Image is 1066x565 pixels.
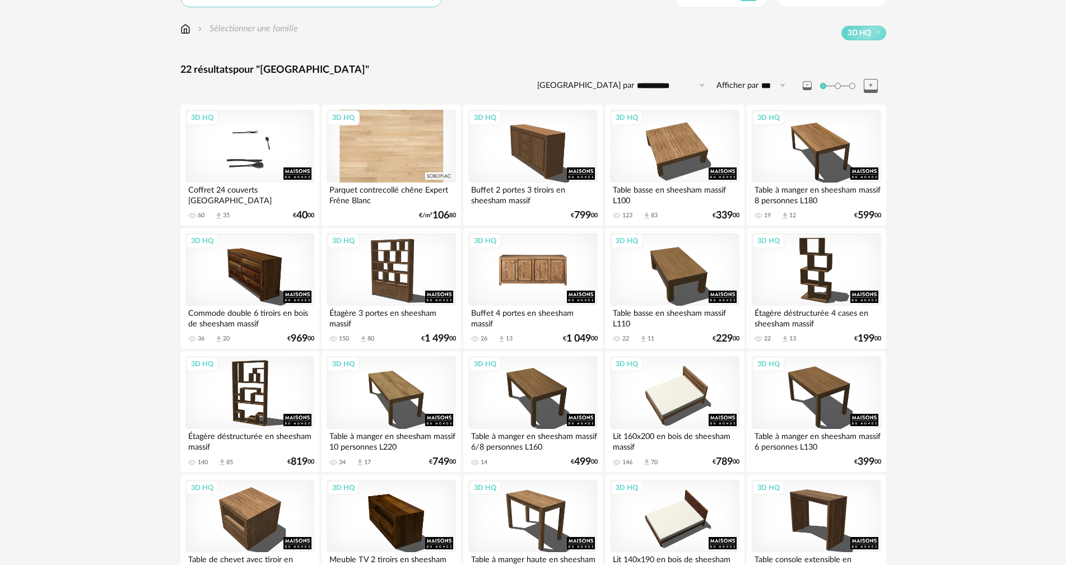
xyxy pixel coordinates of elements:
div: 3D HQ [469,110,501,125]
div: 17 [364,459,371,466]
span: Download icon [215,212,223,220]
div: 3D HQ [611,110,643,125]
div: 3D HQ [327,480,360,495]
div: 85 [226,459,233,466]
a: 3D HQ Buffet 2 portes 3 tiroirs en sheesham massif €79900 [463,105,602,226]
div: € 00 [571,458,598,466]
div: 3D HQ [469,480,501,495]
div: 19 [764,212,771,220]
div: Buffet 4 portes en sheesham massif [468,306,597,328]
div: 150 [339,335,349,343]
div: 3D HQ [752,110,785,125]
span: pour "[GEOGRAPHIC_DATA]" [233,65,369,75]
span: 399 [858,458,874,466]
a: 3D HQ Table à manger en sheesham massif 6/8 personnes L160 14 €49900 [463,351,602,472]
span: Download icon [497,335,506,343]
div: 3D HQ [611,234,643,248]
div: 3D HQ [752,480,785,495]
span: 3D HQ [848,28,871,38]
div: € 00 [421,335,456,343]
a: 3D HQ Étagère déstructurée en sheesham massif 140 Download icon 85 €81900 [180,351,319,472]
div: 80 [367,335,374,343]
div: 34 [339,459,346,466]
div: 60 [198,212,204,220]
div: 3D HQ [327,110,360,125]
span: Download icon [639,335,648,343]
img: svg+xml;base64,PHN2ZyB3aWR0aD0iMTYiIGhlaWdodD0iMTYiIHZpZXdCb3g9IjAgMCAxNiAxNiIgZmlsbD0ibm9uZSIgeG... [195,22,204,35]
div: € 00 [713,458,739,466]
label: Afficher par [716,81,758,91]
a: 3D HQ Parquet contrecollé chêne Expert Frêne Blanc [GEOGRAPHIC_DATA] €/m²10680 [322,105,460,226]
div: Commode double 6 tiroirs en bois de sheesham massif [185,306,314,328]
a: 3D HQ Table à manger en sheesham massif 8 personnes L180 19 Download icon 12 €59900 [747,105,886,226]
div: 11 [648,335,654,343]
div: 3D HQ [186,357,218,371]
a: 3D HQ Lit 160x200 en bois de sheesham massif 146 Download icon 70 €78900 [605,351,744,472]
div: Lit 160x200 en bois de sheesham massif [610,429,739,451]
a: 3D HQ Table à manger en sheesham massif 10 personnes L220 34 Download icon 17 €74900 [322,351,460,472]
div: 123 [622,212,632,220]
div: € 00 [287,458,314,466]
span: Download icon [356,458,364,466]
span: 229 [716,335,733,343]
div: Étagère déstructurée en sheesham massif [185,429,314,451]
span: 339 [716,212,733,220]
div: 70 [651,459,658,466]
span: 789 [716,458,733,466]
div: € 00 [429,458,456,466]
div: 3D HQ [469,357,501,371]
span: 40 [296,212,308,220]
a: 3D HQ Commode double 6 tiroirs en bois de sheesham massif 36 Download icon 20 €96900 [180,228,319,349]
div: € 00 [293,212,314,220]
img: svg+xml;base64,PHN2ZyB3aWR0aD0iMTYiIGhlaWdodD0iMTciIHZpZXdCb3g9IjAgMCAxNiAxNyIgZmlsbD0ibm9uZSIgeG... [180,22,190,35]
span: 799 [574,212,591,220]
a: 3D HQ Buffet 4 portes en sheesham massif 26 Download icon 13 €1 04900 [463,228,602,349]
a: 3D HQ Étagère 3 portes en sheesham massif 150 Download icon 80 €1 49900 [322,228,460,349]
a: 3D HQ Étagère déstructurée 4 cases en sheesham massif 22 Download icon 13 €19900 [747,228,886,349]
div: 13 [506,335,513,343]
label: [GEOGRAPHIC_DATA] par [537,81,634,91]
a: 3D HQ Table basse en sheesham massif L110 22 Download icon 11 €22900 [605,228,744,349]
div: Table à manger en sheesham massif 10 personnes L220 [327,429,455,451]
div: Parquet contrecollé chêne Expert Frêne Blanc [GEOGRAPHIC_DATA] [327,183,455,205]
span: Download icon [359,335,367,343]
a: 3D HQ Table à manger en sheesham massif 6 personnes L130 €39900 [747,351,886,472]
div: € 00 [713,212,739,220]
div: 3D HQ [469,234,501,248]
div: € 00 [854,212,881,220]
div: Table à manger en sheesham massif 6/8 personnes L160 [468,429,597,451]
span: Download icon [215,335,223,343]
div: 3D HQ [752,357,785,371]
div: 14 [481,459,487,466]
div: 22 [622,335,629,343]
div: 3D HQ [611,357,643,371]
div: € 00 [854,335,881,343]
div: 146 [622,459,632,466]
div: Table basse en sheesham massif L110 [610,306,739,328]
div: 3D HQ [186,480,218,495]
div: € 00 [713,335,739,343]
div: € 00 [571,212,598,220]
div: € 00 [854,458,881,466]
div: Buffet 2 portes 3 tiroirs en sheesham massif [468,183,597,205]
div: € 00 [287,335,314,343]
div: 35 [223,212,230,220]
div: 3D HQ [327,234,360,248]
span: Download icon [781,212,789,220]
div: 20 [223,335,230,343]
span: Download icon [643,458,651,466]
div: 83 [651,212,658,220]
span: 819 [291,458,308,466]
span: 1 499 [425,335,449,343]
div: Étagère 3 portes en sheesham massif [327,306,455,328]
span: 1 049 [566,335,591,343]
span: Download icon [643,212,651,220]
div: 3D HQ [752,234,785,248]
span: 199 [858,335,874,343]
div: 3D HQ [186,234,218,248]
span: 106 [432,212,449,220]
span: 749 [432,458,449,466]
span: Download icon [218,458,226,466]
div: 3D HQ [611,480,643,495]
div: Table à manger en sheesham massif 8 personnes L180 [752,183,881,205]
